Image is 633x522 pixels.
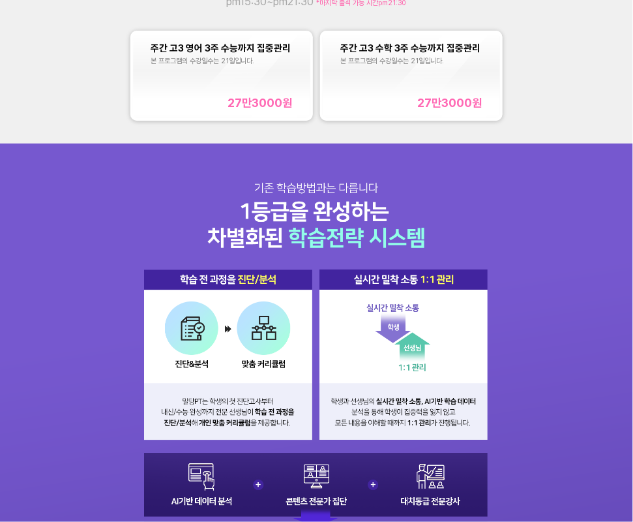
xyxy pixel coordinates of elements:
div: 본 프로그램의 수강일수는 21일입니다. [340,57,482,65]
span: 주간 고3 수학 3주 수능까지 집중관리 [340,42,480,54]
span: 주간 고3 영어 3주 수능까지 집중관리 [151,42,291,54]
div: 27만3000 원 [418,96,482,110]
div: 27만3000 원 [228,96,293,110]
div: 본 프로그램의 수강일수는 21일입니다. [151,57,292,65]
